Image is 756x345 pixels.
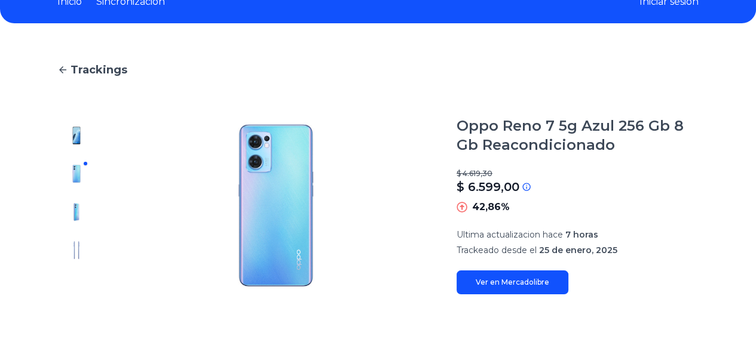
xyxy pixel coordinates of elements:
[120,116,433,294] img: Oppo Reno 7 5g Azul 256 Gb 8 Gb Reacondicionado
[472,200,510,214] p: 42,86%
[57,61,699,78] a: Trackings
[539,245,617,255] span: 25 de enero, 2025
[457,178,519,195] p: $ 6.599,00
[67,126,86,145] img: Oppo Reno 7 5g Azul 256 Gb 8 Gb Reacondicionado
[457,245,537,255] span: Trackeado desde el
[67,164,86,183] img: Oppo Reno 7 5g Azul 256 Gb 8 Gb Reacondicionado
[565,229,598,240] span: 7 horas
[67,241,86,260] img: Oppo Reno 7 5g Azul 256 Gb 8 Gb Reacondicionado
[457,169,699,178] p: $ 4.619,30
[67,202,86,221] img: Oppo Reno 7 5g Azul 256 Gb 8 Gb Reacondicionado
[457,270,568,294] a: Ver en Mercadolibre
[71,61,127,78] span: Trackings
[457,229,563,240] span: Ultima actualizacion hace
[457,116,699,155] h1: Oppo Reno 7 5g Azul 256 Gb 8 Gb Reacondicionado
